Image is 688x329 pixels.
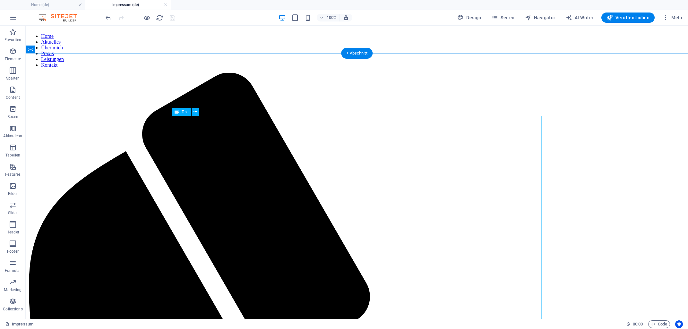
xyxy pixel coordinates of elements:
p: Boxen [7,114,18,119]
div: Design (Strg+Alt+Y) [455,13,484,23]
button: Klicke hier, um den Vorschau-Modus zu verlassen [143,14,150,21]
p: Tabellen [5,153,20,158]
span: Text [182,110,189,114]
span: Veröffentlichen [606,14,649,21]
button: Code [648,320,670,328]
img: Editor Logo [37,14,85,21]
p: Slider [8,210,18,215]
button: AI Writer [563,13,596,23]
p: Akkordeon [3,133,22,139]
i: Seite neu laden [156,14,163,21]
a: Klick, um Auswahl aufzuheben. Doppelklick öffnet Seitenverwaltung [5,320,33,328]
p: Footer [7,249,19,254]
p: Content [6,95,20,100]
p: Spalten [6,76,20,81]
span: Navigator [525,14,555,21]
h6: 100% [326,14,337,21]
p: Collections [3,307,22,312]
button: undo [104,14,112,21]
i: Rückgängig: Text ändern (Strg+Z) [105,14,112,21]
h6: Session-Zeit [626,320,643,328]
p: Marketing [4,287,21,292]
span: Mehr [662,14,683,21]
button: Usercentrics [675,320,683,328]
button: Navigator [522,13,558,23]
span: Seiten [492,14,515,21]
span: Code [651,320,667,328]
h4: Impressum (de) [85,1,171,8]
span: 00 00 [633,320,643,328]
span: AI Writer [566,14,594,21]
div: + Abschnitt [341,48,373,59]
button: Mehr [660,13,685,23]
p: Header [6,230,19,235]
span: Design [457,14,481,21]
p: Elemente [5,56,21,62]
p: Bilder [8,191,18,196]
button: Seiten [489,13,517,23]
p: Favoriten [4,37,21,42]
button: 100% [317,14,340,21]
i: Bei Größenänderung Zoomstufe automatisch an das gewählte Gerät anpassen. [343,15,349,21]
button: Veröffentlichen [601,13,655,23]
button: Design [455,13,484,23]
span: : [637,322,638,326]
p: Formular [5,268,21,273]
p: Features [5,172,21,177]
button: reload [156,14,163,21]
